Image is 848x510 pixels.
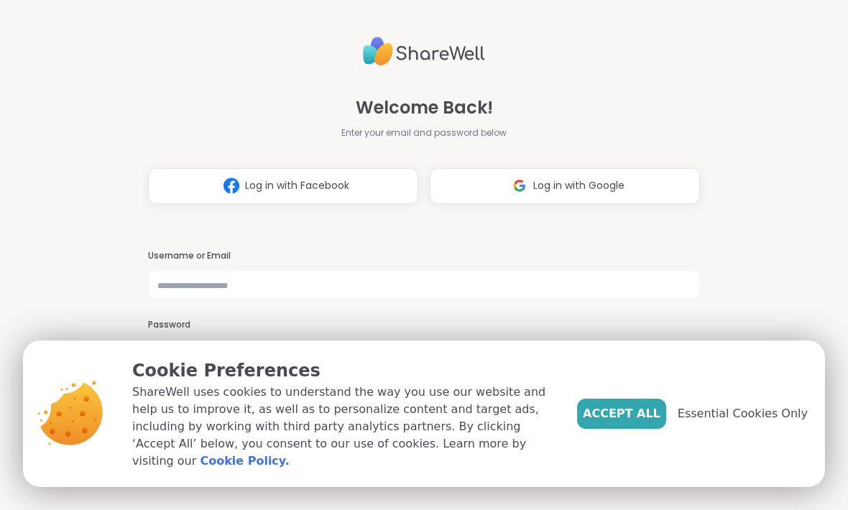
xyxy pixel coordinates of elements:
button: Log in with Google [430,168,700,204]
img: ShareWell Logomark [218,172,245,199]
button: Accept All [577,399,666,429]
img: ShareWell Logo [363,31,485,72]
span: Enter your email and password below [341,126,507,139]
button: Log in with Facebook [148,168,418,204]
span: Welcome Back! [356,95,493,121]
h3: Username or Email [148,250,700,262]
span: Essential Cookies Only [678,405,808,422]
a: Cookie Policy. [200,453,289,470]
img: ShareWell Logomark [506,172,533,199]
p: Cookie Preferences [132,358,554,384]
p: ShareWell uses cookies to understand the way you use our website and help us to improve it, as we... [132,384,554,470]
span: Accept All [583,405,660,422]
span: Log in with Google [533,178,625,193]
h3: Password [148,319,700,331]
span: Log in with Facebook [245,178,349,193]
